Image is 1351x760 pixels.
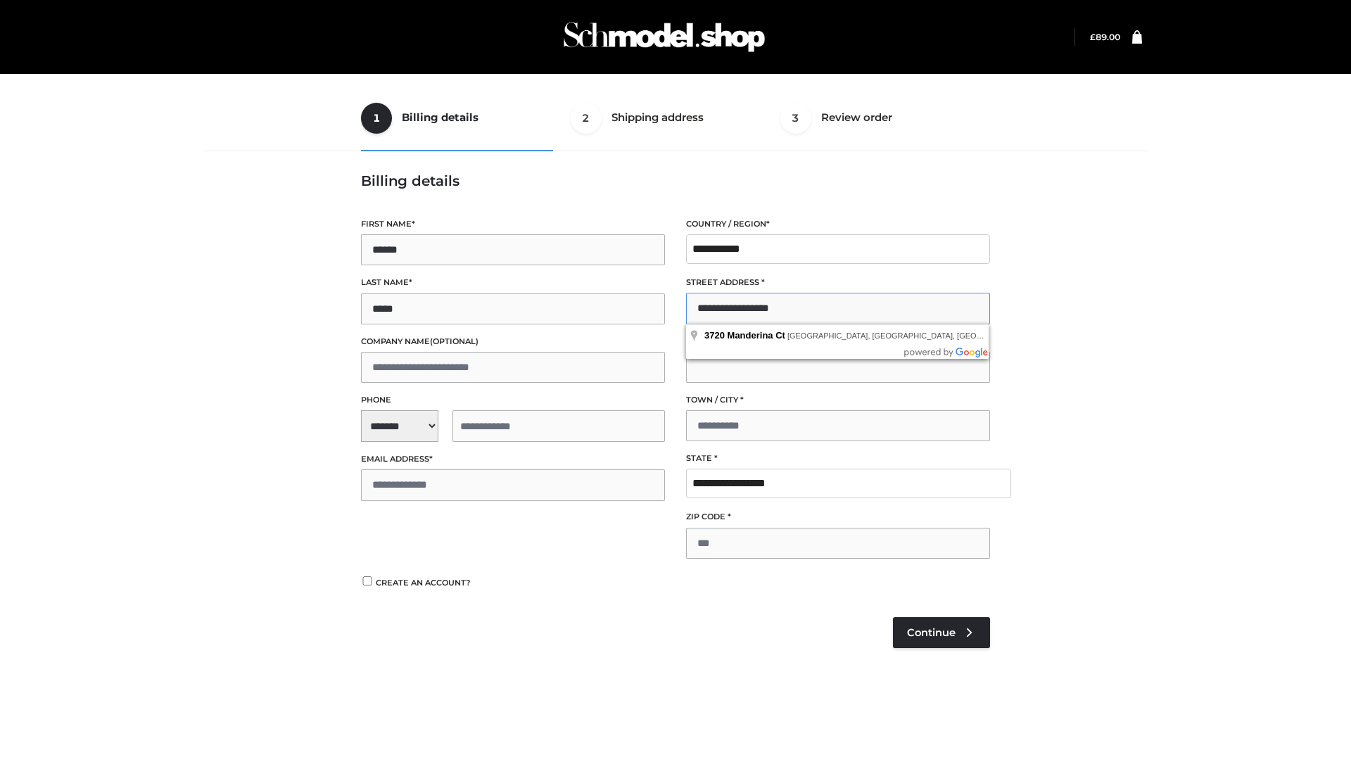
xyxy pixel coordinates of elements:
span: [GEOGRAPHIC_DATA], [GEOGRAPHIC_DATA], [GEOGRAPHIC_DATA] [787,331,1038,340]
label: Last name [361,276,665,289]
label: ZIP Code [686,510,990,524]
img: Schmodel Admin 964 [559,9,770,65]
label: First name [361,217,665,231]
span: £ [1090,32,1096,42]
a: £89.00 [1090,32,1120,42]
label: Country / Region [686,217,990,231]
label: Town / City [686,393,990,407]
input: Create an account? [361,576,374,585]
span: Continue [907,626,956,639]
bdi: 89.00 [1090,32,1120,42]
label: Email address [361,452,665,466]
span: 3720 [704,330,725,341]
a: Continue [893,617,990,648]
label: State [686,452,990,465]
h3: Billing details [361,172,990,189]
span: Create an account? [376,578,471,588]
label: Phone [361,393,665,407]
label: Street address [686,276,990,289]
span: Manderina Ct [728,330,785,341]
span: (optional) [430,336,478,346]
label: Company name [361,335,665,348]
